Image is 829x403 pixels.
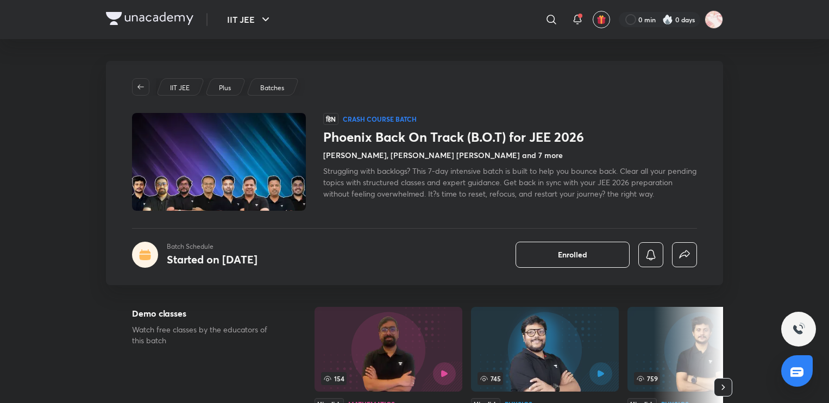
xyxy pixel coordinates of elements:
[221,9,279,30] button: IIT JEE
[132,307,280,320] h5: Demo classes
[167,252,258,267] h4: Started on [DATE]
[343,115,417,123] p: Crash course Batch
[516,242,630,268] button: Enrolled
[168,83,192,93] a: IIT JEE
[170,83,190,93] p: IIT JEE
[323,129,697,145] h1: Phoenix Back On Track (B.O.T) for JEE 2026
[323,149,563,161] h4: [PERSON_NAME], [PERSON_NAME] [PERSON_NAME] and 7 more
[323,166,696,199] span: Struggling with backlogs? This 7-day intensive batch is built to help you bounce back. Clear all ...
[593,11,610,28] button: avatar
[106,12,193,25] img: Company Logo
[219,83,231,93] p: Plus
[478,372,503,385] span: 745
[634,372,660,385] span: 759
[792,323,805,336] img: ttu
[132,324,280,346] p: Watch free classes by the educators of this batch
[705,10,723,29] img: Kritika Singh
[260,83,284,93] p: Batches
[558,249,587,260] span: Enrolled
[106,12,193,28] a: Company Logo
[259,83,286,93] a: Batches
[167,242,258,251] p: Batch Schedule
[217,83,233,93] a: Plus
[321,372,347,385] span: 154
[130,112,307,212] img: Thumbnail
[662,14,673,25] img: streak
[596,15,606,24] img: avatar
[323,113,338,125] span: हिN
